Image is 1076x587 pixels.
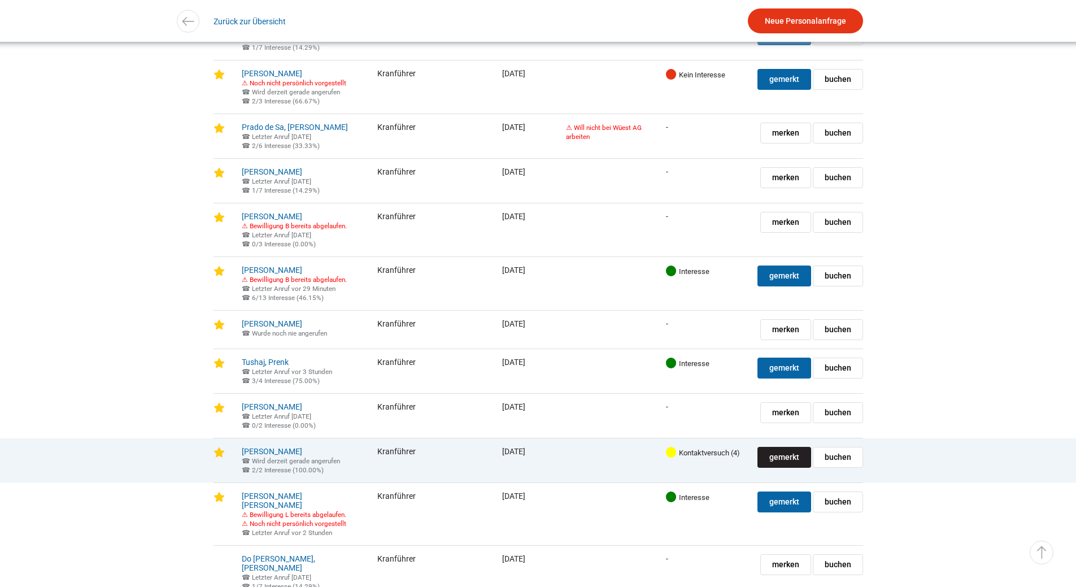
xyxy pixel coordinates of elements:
td: Kranführer [369,203,494,256]
a: gemerkt [757,266,811,286]
small: 09.07.2025 08:12:26 [242,177,311,185]
span: merken [772,168,799,188]
small: 11.09.2025 10:25:26 [242,368,332,376]
img: Star-icon.png [214,123,225,134]
span: gemerkt [769,266,799,286]
a: [PERSON_NAME] [PERSON_NAME] [242,492,302,510]
small: ☎ 2/3 Interesse (66.67%) [242,97,320,105]
a: gemerkt [757,69,811,90]
a: buchen [813,358,863,379]
small: Letzte Anfrage: 30.07.2025 14:36:17 Interesse: nein [242,44,320,51]
td: [DATE] [494,203,557,256]
td: Kranführer [369,393,494,438]
a: merken [760,402,811,423]
td: Fragen: gesundheitlich ? Mithilfe am Boden? zeugnisse folgen [233,60,369,114]
a: gemerkt [757,492,811,512]
img: Star-icon.png [214,167,225,179]
a: buchen [813,212,863,233]
td: [DATE] [494,349,557,393]
small: ⚠ Noch nicht persönlich vorgestellt [242,520,346,528]
small: Letzte Anfrage: 09.07.2025 11:13:21 Interesse: nein [242,294,324,302]
span: - [666,123,668,132]
span: - [666,167,668,176]
a: buchen [813,492,863,512]
a: merken [760,554,811,575]
img: Star-icon.png [214,447,225,458]
span: gemerkt [769,447,799,467]
td: Kranführer [369,482,494,545]
td: [DATE] [494,60,557,114]
img: Star-icon.png [214,212,225,223]
span: merken [772,403,799,423]
td: Kranführer [369,349,494,393]
span: - [666,554,668,563]
a: buchen [813,554,863,575]
img: Star-icon.png [214,266,225,277]
a: [PERSON_NAME] [242,212,302,221]
a: merken [760,319,811,340]
small: 09.07.2025 11:12:16 [242,573,311,581]
img: Star-icon.png [214,69,225,80]
td: Kranführer [369,158,494,203]
small: ⚠ Bewilligung L bereits abgelaufen. [242,511,346,519]
span: - [666,402,668,411]
img: Star-icon.png [214,319,225,331]
span: gemerkt [769,358,799,378]
a: [PERSON_NAME] [242,319,302,328]
td: 15.04.2025 kein Interesse 2022:am liebsten aus der Kabine! Rücken , Halswirbel, 100 % mithilfe ge... [233,158,369,203]
a: [PERSON_NAME] [242,402,302,411]
small: 17.07.2024 17:42:09 [242,231,311,239]
a: Zurück zur Übersicht [214,8,286,34]
td: [DATE] [494,438,557,482]
a: buchen [813,167,863,188]
small: ☎ 0/3 Interesse (0.00%) [242,240,316,248]
a: buchen [813,402,863,423]
small: Letzte Anfrage: 09.07.2025 11:13:16 Interesse: nein [242,421,316,429]
small: 11.09.2025 13:27:18 [242,285,336,293]
small: ⚠ Bewilligung B bereits abgelaufen. [242,222,347,230]
a: Neue Personalanfrage [748,8,863,33]
img: Star-icon.png [214,492,225,503]
a: buchen [813,123,863,144]
td: [DATE] [494,114,557,158]
td: [DATE] [494,158,557,203]
a: buchen [813,266,863,286]
a: [PERSON_NAME] [242,447,302,456]
td: [DATE] [494,393,557,438]
span: merken [772,212,799,232]
span: merken [772,320,799,340]
img: Star-icon.png [214,402,225,414]
a: Do [PERSON_NAME], [PERSON_NAME] [242,554,315,572]
td: 31.01.2022 als Kranführer bei Anliker 29.11.2021 ist bei Anliker im Einsatz 15.10.2021 ist temp. ... [233,438,369,482]
a: Tushaj, Prenk [242,358,289,367]
a: [PERSON_NAME] [242,69,302,78]
a: merken [760,123,811,144]
td: Kranführer [369,438,494,482]
span: merken [772,555,799,575]
td: Kranführer Erfahrung 3 Jahre bis 35 Meter höhe mit 55 Meter Ausleger 720 Stunden fehlen bis Prüfu... [233,310,369,349]
span: gemerkt [769,492,799,512]
td: Rav Pilatus Bei Herr Burkhard [233,114,369,158]
small: Letzte Anfrage: 31.10.2024 09:48:21 Interesse: nein [242,466,324,474]
a: gemerkt [757,447,811,468]
a: [PERSON_NAME] [242,167,302,176]
small: ☎ 2/6 Interesse (33.33%) [242,142,320,150]
a: merken [760,212,811,233]
td: als Hilfsarbeiter neben dem Kranen. Ist nicht selbständig [233,203,369,256]
small: ⚠ Noch nicht persönlich vorgestellt [242,79,346,87]
img: icon-arrow-left.svg [180,13,196,29]
a: Prado de Sa, [PERSON_NAME] [242,123,348,132]
a: ▵ Nach oben [1030,541,1053,564]
small: ⚠ Will nicht bei Wüest AG arbeiten [566,124,642,141]
small: ☎ 3/4 Interesse (75.00%) [242,377,320,385]
img: Star-icon.png [214,358,225,369]
td: Kranführer [369,256,494,310]
small: 11.09.2025 11:26:21 [242,529,332,537]
td: Im 2022 versuchen einzustellen [233,256,369,310]
span: gemerkt [769,69,799,89]
small: 09.07.2025 11:13:16 [242,412,311,420]
span: - [666,212,668,221]
small: 17.07.2024 15:57:20 [242,133,311,141]
a: [PERSON_NAME] [242,266,302,275]
span: merken [772,123,799,143]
